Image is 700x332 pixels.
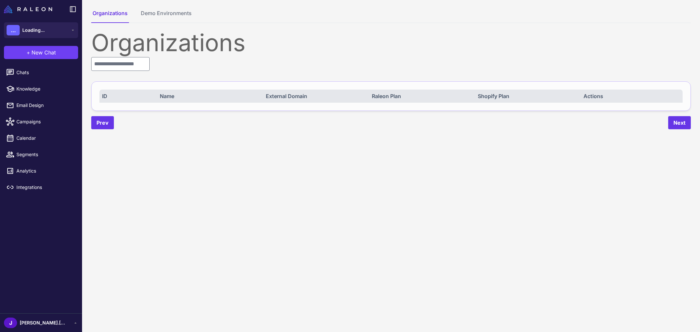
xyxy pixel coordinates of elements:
img: Raleon Logo [4,5,52,13]
div: ... [7,25,20,35]
a: Analytics [3,164,79,178]
button: Prev [91,116,114,129]
button: +New Chat [4,46,78,59]
div: Organizations [91,31,691,54]
button: Demo Environments [139,9,193,23]
div: Raleon Plan [372,92,468,100]
span: Analytics [16,167,74,175]
span: [PERSON_NAME].[PERSON_NAME] [20,319,66,326]
div: ID [102,92,150,100]
a: Raleon Logo [4,5,55,13]
a: Integrations [3,180,79,194]
button: ...Loading... [4,22,78,38]
a: Chats [3,66,79,79]
span: + [27,49,30,56]
span: New Chat [32,49,56,56]
span: Integrations [16,184,74,191]
div: J [4,318,17,328]
div: Actions [583,92,680,100]
a: Email Design [3,98,79,112]
span: Email Design [16,102,74,109]
div: Name [160,92,256,100]
div: Shopify Plan [478,92,574,100]
a: Knowledge [3,82,79,96]
span: Knowledge [16,85,74,93]
span: Calendar [16,135,74,142]
a: Campaigns [3,115,79,129]
span: Campaigns [16,118,74,125]
a: Segments [3,148,79,161]
span: Chats [16,69,74,76]
button: Next [668,116,691,129]
a: Calendar [3,131,79,145]
button: Organizations [91,9,129,23]
div: External Domain [266,92,362,100]
span: Loading... [22,27,45,34]
span: Segments [16,151,74,158]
